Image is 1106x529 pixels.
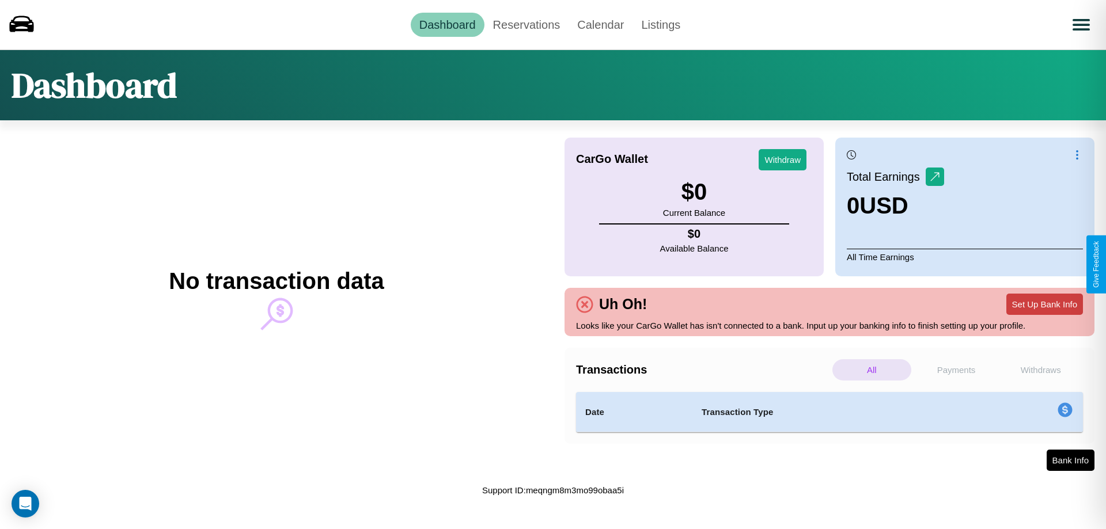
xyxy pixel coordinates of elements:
[482,482,624,498] p: Support ID: meqngm8m3mo99obaa5i
[847,193,944,219] h3: 0 USD
[169,268,384,294] h2: No transaction data
[1047,450,1094,471] button: Bank Info
[484,13,569,37] a: Reservations
[702,405,963,419] h4: Transaction Type
[12,490,39,517] div: Open Intercom Messenger
[593,296,653,313] h4: Uh Oh!
[1092,241,1100,288] div: Give Feedback
[576,363,829,376] h4: Transactions
[1065,9,1097,41] button: Open menu
[585,405,683,419] h4: Date
[1001,359,1080,380] p: Withdraws
[12,62,177,109] h1: Dashboard
[663,205,725,220] p: Current Balance
[847,249,1083,265] p: All Time Earnings
[759,149,806,170] button: Withdraw
[411,13,484,37] a: Dashboard
[660,227,729,241] h4: $ 0
[847,166,926,187] p: Total Earnings
[660,241,729,256] p: Available Balance
[917,359,996,380] p: Payments
[1006,294,1083,315] button: Set Up Bank Info
[632,13,689,37] a: Listings
[576,392,1083,432] table: simple table
[663,179,725,205] h3: $ 0
[832,359,911,380] p: All
[576,153,648,166] h4: CarGo Wallet
[576,318,1083,333] p: Looks like your CarGo Wallet has isn't connected to a bank. Input up your banking info to finish ...
[569,13,632,37] a: Calendar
